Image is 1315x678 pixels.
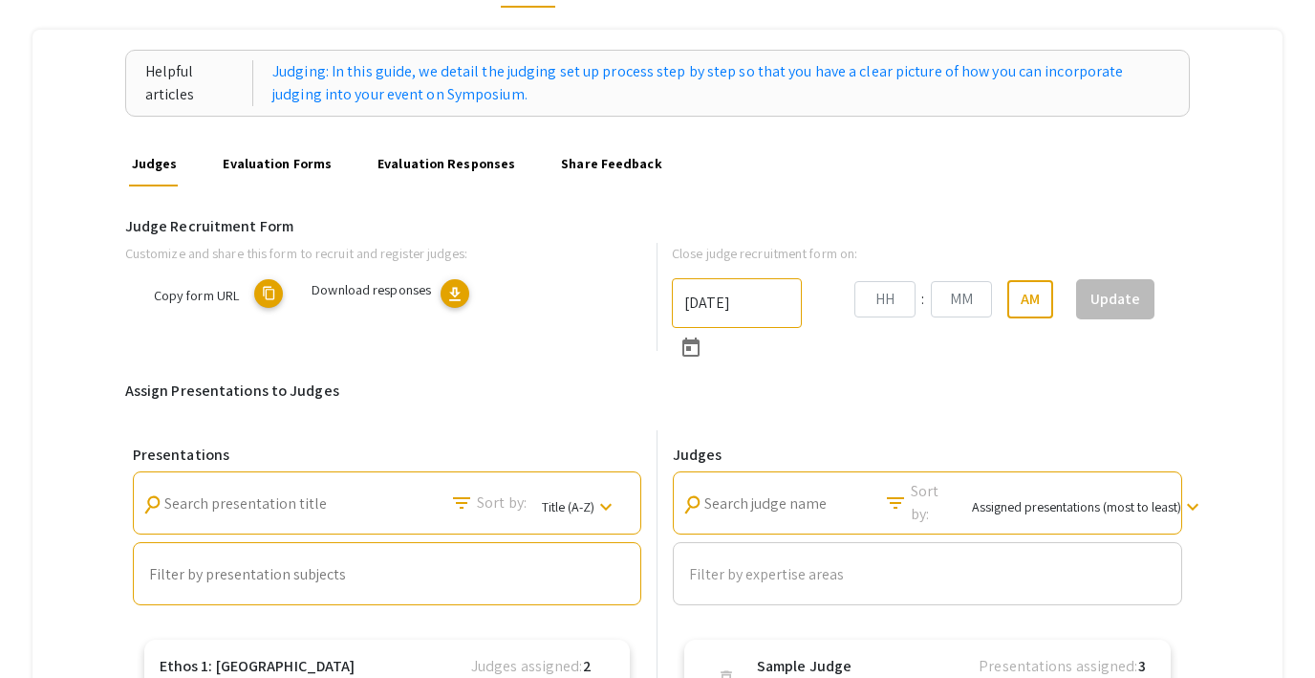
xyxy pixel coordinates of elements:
mat-chip-list: Auto complete [149,562,625,587]
span: Sort by: [477,492,527,514]
a: Share Feedback [558,141,665,186]
mat-icon: keyboard_arrow_down [1181,495,1204,518]
mat-icon: Search [884,492,907,514]
mat-icon: copy URL [254,279,283,308]
label: Close judge recruitment form on: [672,243,857,264]
h6: Judge Recruitment Form [125,217,1191,235]
a: Judging: In this guide, we detail the judging set up process step by step so that you have a clea... [272,60,1170,106]
div: : [916,288,931,311]
h6: Judges [673,446,1182,464]
mat-icon: keyboard_arrow_down [594,495,617,518]
button: Title (A-Z) [527,488,633,524]
b: 3 [1138,656,1146,676]
span: Title (A-Z) [542,498,594,515]
b: Sample Judge [757,655,852,678]
button: Assigned presentations (most to least) [957,488,1202,524]
div: Helpful articles [145,60,253,106]
mat-chip-list: Auto complete [689,562,1166,587]
mat-icon: Search [679,492,705,518]
button: Open calendar [672,328,710,366]
a: Evaluation Responses [375,141,519,186]
a: Evaluation Forms [220,141,334,186]
input: Minutes [931,281,992,317]
span: Download responses [312,280,431,298]
span: download [445,285,464,304]
button: AM [1007,280,1053,318]
span: Presentations assigned: [979,656,1137,676]
p: Customize and share this form to recruit and register judges: [125,243,626,264]
input: Hours [854,281,916,317]
h6: Presentations [133,446,641,464]
mat-icon: Search [140,492,165,518]
h6: Assign Presentations to Judges [125,382,1191,400]
iframe: Chat [14,592,81,664]
b: 2 [583,656,592,676]
button: Update [1076,279,1154,319]
b: Ethos 1: [GEOGRAPHIC_DATA] [160,655,356,678]
mat-icon: Search [450,492,473,514]
span: Copy form URL [154,286,239,304]
button: download [441,279,469,308]
span: Judges assigned: [471,656,583,676]
a: Judges [128,141,180,186]
span: Assigned presentations (most to least) [972,498,1181,515]
span: Sort by: [911,480,957,526]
